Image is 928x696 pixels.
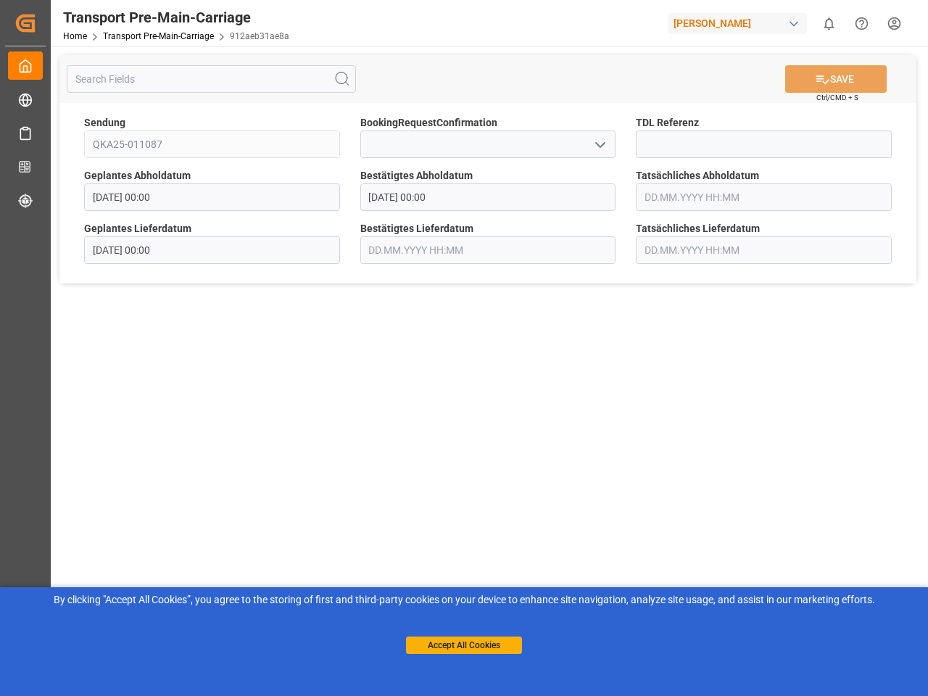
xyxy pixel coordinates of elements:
button: Help Center [845,7,878,40]
span: Bestätigtes Lieferdatum [360,221,473,236]
button: Accept All Cookies [406,637,522,654]
input: DD.MM.YYYY HH:MM [84,236,340,264]
input: DD.MM.YYYY HH:MM [360,183,616,211]
input: Search Fields [67,65,356,93]
button: SAVE [785,65,887,93]
a: Transport Pre-Main-Carriage [103,31,214,41]
input: DD.MM.YYYY HH:MM [84,183,340,211]
span: Geplantes Lieferdatum [84,221,191,236]
a: Home [63,31,87,41]
span: Bestätigtes Abholdatum [360,168,473,183]
input: DD.MM.YYYY HH:MM [360,236,616,264]
span: Sendung [84,115,125,130]
span: Geplantes Abholdatum [84,168,191,183]
span: BookingRequestConfirmation [360,115,497,130]
button: open menu [589,133,610,156]
button: show 0 new notifications [813,7,845,40]
span: TDL Referenz [636,115,699,130]
input: DD.MM.YYYY HH:MM [636,236,892,264]
button: [PERSON_NAME] [668,9,813,37]
div: Transport Pre-Main-Carriage [63,7,289,28]
span: Tatsächliches Lieferdatum [636,221,760,236]
div: [PERSON_NAME] [668,13,807,34]
input: DD.MM.YYYY HH:MM [636,183,892,211]
span: Tatsächliches Abholdatum [636,168,759,183]
div: By clicking "Accept All Cookies”, you agree to the storing of first and third-party cookies on yo... [10,592,918,608]
span: Ctrl/CMD + S [816,92,858,103]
